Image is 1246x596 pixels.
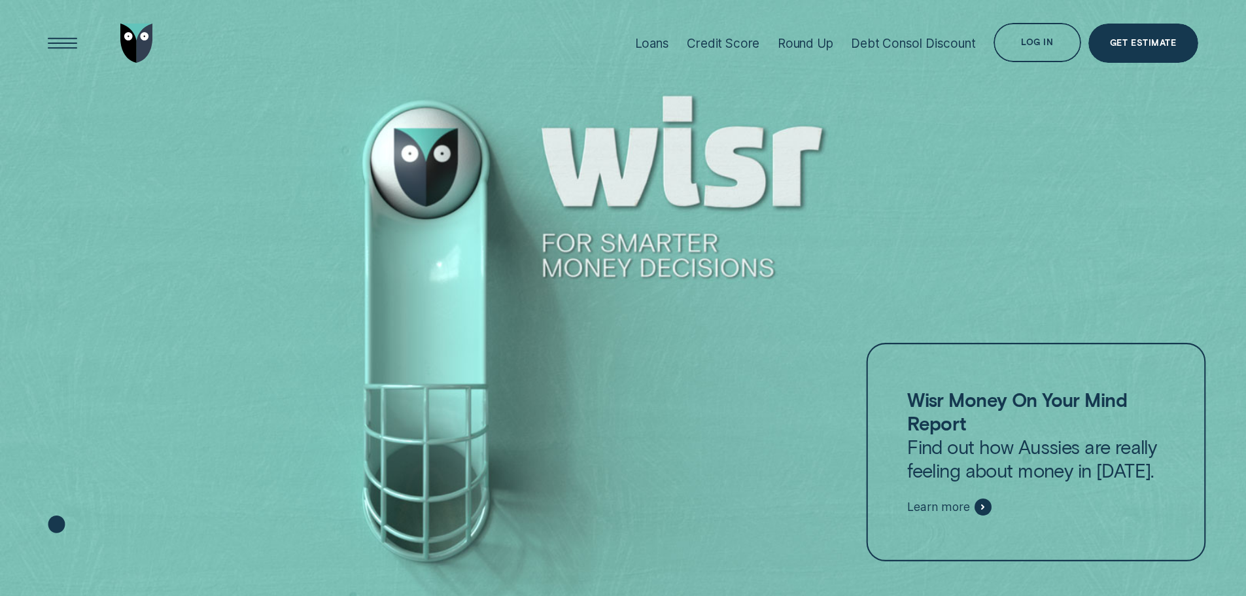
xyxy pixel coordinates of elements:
strong: Wisr Money On Your Mind Report [907,388,1127,434]
span: Learn more [907,500,969,514]
a: Get Estimate [1088,24,1198,63]
button: Log in [994,23,1081,62]
div: Loans [635,36,669,51]
button: Open Menu [43,24,82,63]
div: Credit Score [687,36,759,51]
a: Wisr Money On Your Mind ReportFind out how Aussies are really feeling about money in [DATE].Learn... [874,348,1198,556]
p: Find out how Aussies are really feeling about money in [DATE]. [907,388,1165,482]
div: Debt Consol Discount [851,36,975,51]
div: Round Up [778,36,833,51]
img: Wisr [120,24,153,63]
